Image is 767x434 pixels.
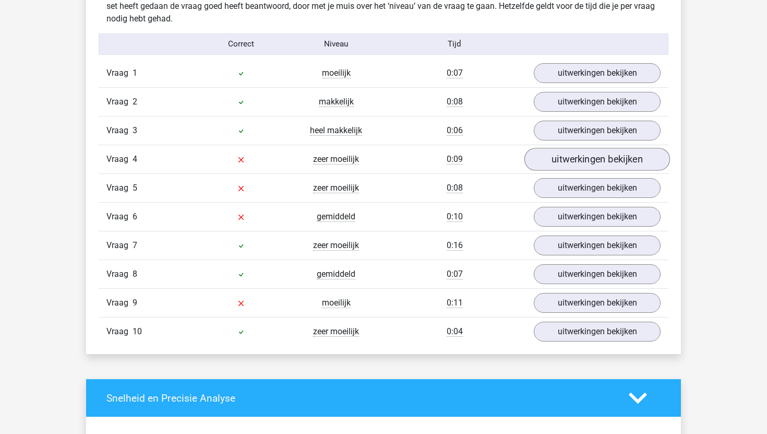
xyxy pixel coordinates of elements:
[313,326,359,337] span: zeer moeilijk
[447,212,463,222] span: 0:10
[317,212,355,222] span: gemiddeld
[133,326,142,336] span: 10
[133,125,137,135] span: 3
[313,183,359,193] span: zeer moeilijk
[534,264,661,284] a: uitwerkingen bekijken
[322,298,351,308] span: moeilijk
[106,239,133,252] span: Vraag
[534,178,661,198] a: uitwerkingen bekijken
[106,325,133,338] span: Vraag
[447,269,463,279] span: 0:07
[534,236,661,255] a: uitwerkingen bekijken
[447,298,463,308] span: 0:11
[289,38,383,50] div: Niveau
[313,240,359,251] span: zeer moeilijk
[534,322,661,342] a: uitwerkingen bekijken
[447,97,463,107] span: 0:08
[447,326,463,337] span: 0:04
[106,153,133,166] span: Vraag
[319,97,354,107] span: makkelijk
[133,298,137,308] span: 9
[133,183,137,193] span: 5
[447,154,463,165] span: 0:09
[106,96,133,108] span: Vraag
[133,269,137,279] span: 8
[534,207,661,227] a: uitwerkingen bekijken
[106,182,133,194] span: Vraag
[383,38,526,50] div: Tijd
[447,240,463,251] span: 0:16
[313,154,359,165] span: zeer moeilijk
[317,269,355,279] span: gemiddeld
[447,68,463,78] span: 0:07
[133,154,137,164] span: 4
[133,97,137,107] span: 2
[106,297,133,309] span: Vraag
[194,38,289,50] div: Correct
[133,212,137,221] span: 6
[534,92,661,112] a: uitwerkingen bekijken
[106,124,133,137] span: Vraag
[106,392,613,404] h4: Snelheid en Precisie Analyse
[524,148,670,171] a: uitwerkingen bekijken
[447,125,463,136] span: 0:06
[534,63,661,83] a: uitwerkingen bekijken
[106,210,133,223] span: Vraag
[447,183,463,193] span: 0:08
[310,125,362,136] span: heel makkelijk
[133,240,137,250] span: 7
[534,293,661,313] a: uitwerkingen bekijken
[106,268,133,280] span: Vraag
[322,68,351,78] span: moeilijk
[133,68,137,78] span: 1
[106,67,133,79] span: Vraag
[534,121,661,140] a: uitwerkingen bekijken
